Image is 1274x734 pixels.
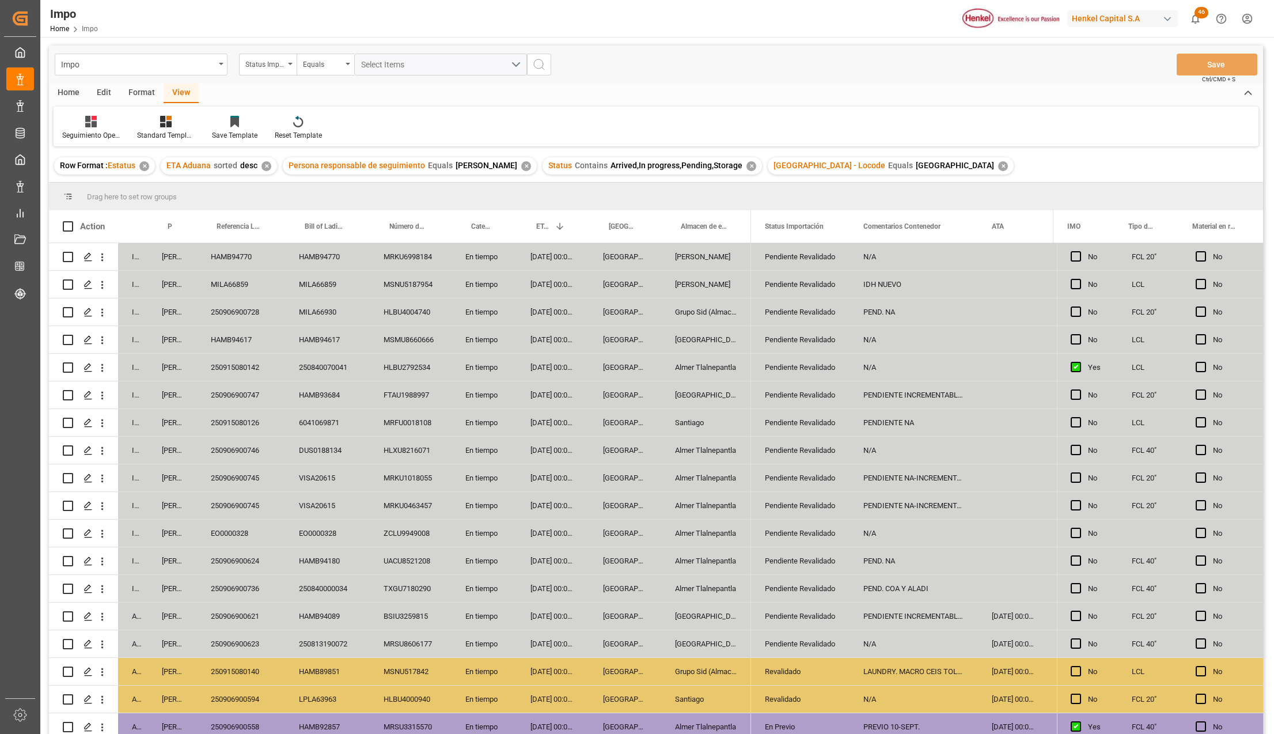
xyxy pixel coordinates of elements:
div: In progress [118,437,148,464]
div: Press SPACE to select this row. [1057,464,1263,492]
div: Impo [50,5,98,22]
div: Equals [303,56,342,70]
div: 250840070041 [285,354,370,381]
div: PEND. NA [850,298,978,326]
div: En tiempo [452,326,517,353]
button: search button [527,54,551,75]
div: Press SPACE to select this row. [49,630,751,658]
div: LPLA63963 [285,686,370,713]
div: [PERSON_NAME] [148,409,197,436]
div: Press SPACE to select this row. [49,437,751,464]
div: Press SPACE to select this row. [1057,298,1263,326]
div: In progress [118,520,148,547]
div: [PERSON_NAME] [148,271,197,298]
div: HLBU4004740 [370,298,452,326]
div: Press SPACE to select this row. [49,464,751,492]
div: 250906900747 [197,381,285,408]
div: HLBU2792534 [370,354,452,381]
div: [DATE] 00:00:00 [517,243,589,270]
div: 250906900623 [197,630,285,657]
div: Press SPACE to select this row. [1057,409,1263,437]
div: ✕ [521,161,531,171]
div: Press SPACE to select this row. [49,243,751,271]
div: En tiempo [452,492,517,519]
a: Home [50,25,69,33]
div: En tiempo [452,520,517,547]
div: FCL 20" [1118,686,1182,713]
button: Help Center [1208,6,1234,32]
span: ETA Aduana [166,161,211,170]
div: HAMB94770 [285,243,370,270]
div: PENDIENTE NA-INCREMENTABLES [850,464,978,491]
div: MRKU1018055 [370,464,452,491]
div: 250813190072 [285,630,370,657]
div: 250906900621 [197,603,285,630]
div: VISA20615 [285,492,370,519]
span: Arrived,In progress,Pending,Storage [611,161,742,170]
div: Action [80,221,105,232]
div: Press SPACE to select this row. [1057,381,1263,409]
div: Press SPACE to select this row. [1057,354,1263,381]
div: Almer Tlalnepantla [661,464,751,491]
div: En tiempo [452,298,517,326]
div: [DATE] 00:00:00 [517,547,589,574]
div: FCL 40" [1118,575,1182,602]
span: Número de Contenedor [389,222,427,230]
div: [PERSON_NAME] [148,630,197,657]
div: Almer Tlalnepantla [661,547,751,574]
span: ETA Aduana [536,222,550,230]
div: Reset Template [275,130,322,141]
div: [GEOGRAPHIC_DATA] [589,243,661,270]
div: FCL 20" [1118,298,1182,326]
div: Henkel Capital S.A [1067,10,1178,27]
div: Almer Tlalnepantla [661,492,751,519]
div: Arrived [118,686,148,713]
div: FCL 20" [1118,381,1182,408]
div: Press SPACE to select this row. [49,409,751,437]
div: [PERSON_NAME] [148,547,197,574]
div: [PERSON_NAME] [148,686,197,713]
div: Almer Tlalnepantla [661,520,751,547]
div: MRSU8606177 [370,630,452,657]
span: Equals [428,161,453,170]
button: Save [1177,54,1257,75]
div: En tiempo [452,381,517,408]
div: VISA20615 [285,464,370,491]
div: 250906900624 [197,547,285,574]
div: In progress [118,575,148,602]
div: En tiempo [452,409,517,436]
div: Press SPACE to select this row. [1057,492,1263,520]
div: 250906900745 [197,464,285,491]
div: Grupo Sid (Almacenaje y Distribucion AVIOR) [661,658,751,685]
div: Save Template [212,130,257,141]
div: ✕ [998,161,1008,171]
div: In progress [118,492,148,519]
div: [GEOGRAPHIC_DATA] [589,575,661,602]
div: LCL [1118,658,1182,685]
div: EO0000328 [197,520,285,547]
div: En tiempo [452,464,517,491]
div: [GEOGRAPHIC_DATA] [589,437,661,464]
div: HLBU4000940 [370,686,452,713]
div: Press SPACE to select this row. [49,326,751,354]
span: Estatus [108,161,135,170]
div: [DATE] 00:00:00 [978,630,1048,657]
div: [DATE] 00:00:00 [517,298,589,326]
div: [PERSON_NAME] [148,326,197,353]
div: Arrived [118,603,148,630]
button: open menu [55,54,227,75]
div: [DATE] 00:00:00 [517,271,589,298]
button: open menu [239,54,297,75]
div: ✕ [261,161,271,171]
div: Almer Tlalnepantla [661,354,751,381]
span: Referencia Leschaco [217,222,261,230]
div: [GEOGRAPHIC_DATA] [589,547,661,574]
div: HAMB94617 [197,326,285,353]
div: [GEOGRAPHIC_DATA] [589,658,661,685]
div: Press SPACE to select this row. [1057,326,1263,354]
div: Press SPACE to select this row. [1057,575,1263,603]
div: MRKU0463457 [370,492,452,519]
div: 250906900746 [197,437,285,464]
div: FTAU1988997 [370,381,452,408]
div: 250906900736 [197,575,285,602]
